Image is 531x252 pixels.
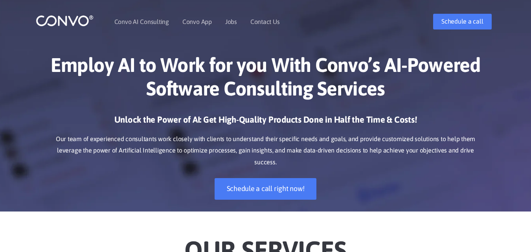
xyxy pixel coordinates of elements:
[48,53,484,106] h1: Employ AI to Work for you With Convo’s AI-Powered Software Consulting Services
[250,18,280,25] a: Contact Us
[225,18,237,25] a: Jobs
[433,14,491,29] a: Schedule a call
[215,178,317,200] a: Schedule a call right now!
[114,18,169,25] a: Convo AI Consulting
[36,15,94,27] img: logo_1.png
[48,133,484,169] p: Our team of experienced consultants work closely with clients to understand their specific needs ...
[182,18,212,25] a: Convo App
[48,114,484,131] h3: Unlock the Power of AI: Get High-Quality Products Done in Half the Time & Costs!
